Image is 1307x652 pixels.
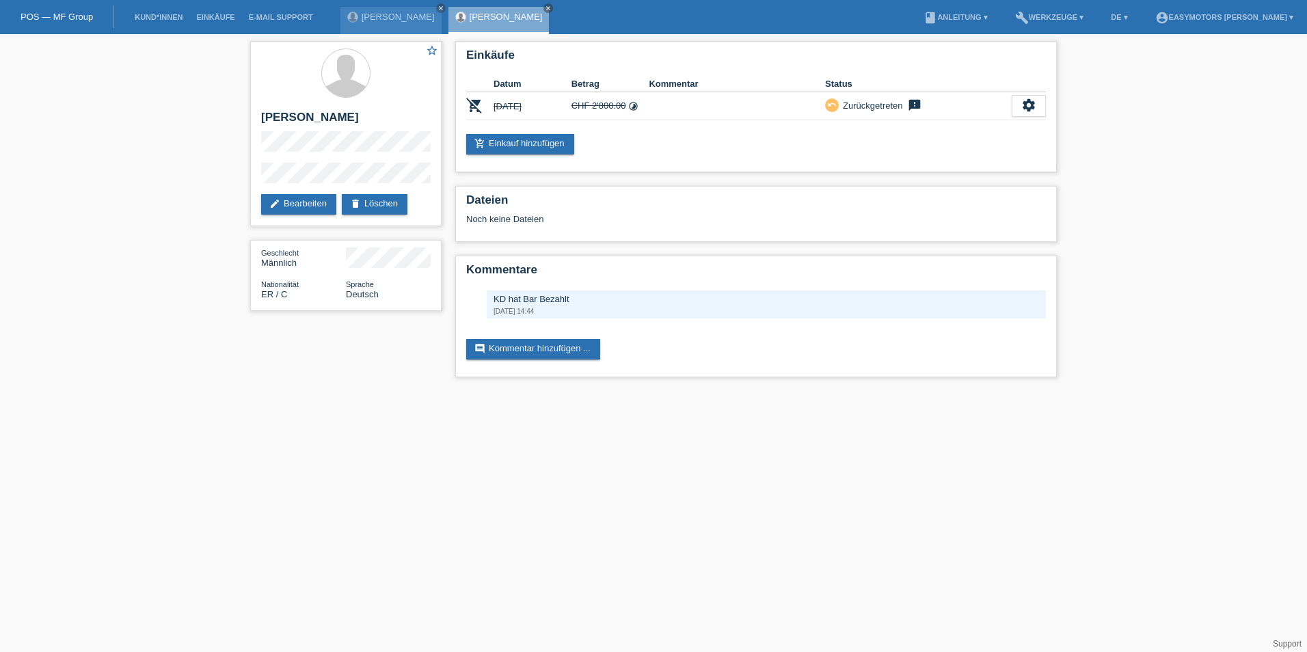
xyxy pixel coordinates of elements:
i: star_border [426,44,438,57]
i: close [545,5,552,12]
h2: Kommentare [466,263,1046,284]
i: edit [269,198,280,209]
i: build [1015,11,1029,25]
a: [PERSON_NAME] [362,12,435,22]
div: [DATE] 14:44 [494,308,1039,315]
i: settings [1021,98,1036,113]
a: POS — MF Group [21,12,93,22]
i: POSP00026418 [466,97,483,113]
h2: [PERSON_NAME] [261,111,431,131]
a: deleteLöschen [342,194,407,215]
th: Betrag [571,76,649,92]
a: Einkäufe [189,13,241,21]
i: Fixe Raten (24 Raten) [628,101,638,111]
a: editBearbeiten [261,194,336,215]
h2: Einkäufe [466,49,1046,69]
a: star_border [426,44,438,59]
i: close [437,5,444,12]
a: E-Mail Support [242,13,320,21]
a: commentKommentar hinzufügen ... [466,339,600,359]
a: close [543,3,553,13]
span: Eritrea / C / 13.12.2012 [261,289,287,299]
span: Geschlecht [261,249,299,257]
th: Datum [494,76,571,92]
i: account_circle [1155,11,1169,25]
a: add_shopping_cartEinkauf hinzufügen [466,134,574,154]
th: Kommentar [649,76,825,92]
i: feedback [906,98,923,112]
span: Deutsch [346,289,379,299]
div: Noch keine Dateien [466,214,884,224]
i: undo [827,100,837,109]
td: [DATE] [494,92,571,120]
th: Status [825,76,1012,92]
a: buildWerkzeuge ▾ [1008,13,1091,21]
h2: Dateien [466,193,1046,214]
span: Sprache [346,280,374,288]
i: add_shopping_cart [474,138,485,149]
a: DE ▾ [1104,13,1134,21]
div: Zurückgetreten [839,98,902,113]
a: Kund*innen [128,13,189,21]
a: Support [1273,639,1302,649]
i: delete [350,198,361,209]
div: KD hat Bar Bezahlt [494,294,1039,304]
a: [PERSON_NAME] [470,12,543,22]
i: comment [474,343,485,354]
a: account_circleEasymotors [PERSON_NAME] ▾ [1148,13,1300,21]
td: CHF 2'800.00 [571,92,649,120]
div: Männlich [261,247,346,268]
span: Nationalität [261,280,299,288]
a: close [436,3,446,13]
a: bookAnleitung ▾ [917,13,994,21]
i: book [924,11,937,25]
